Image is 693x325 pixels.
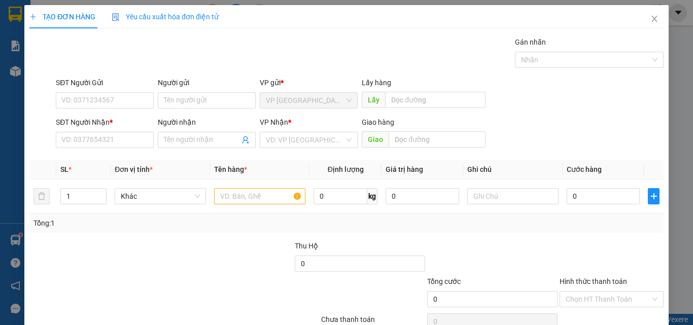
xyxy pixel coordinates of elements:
[427,277,461,285] span: Tổng cước
[214,188,305,204] input: VD: Bàn, Ghế
[362,131,389,148] span: Giao
[640,5,669,33] button: Close
[362,79,391,87] span: Lấy hàng
[33,218,268,229] div: Tổng: 1
[260,77,358,88] div: VP gửi
[650,15,659,23] span: close
[112,13,120,21] img: icon
[29,13,37,20] span: plus
[266,93,352,108] span: VP Sài Gòn
[241,136,250,144] span: user-add
[294,242,318,250] span: Thu Hộ
[389,131,485,148] input: Dọc đường
[467,188,559,204] input: Ghi Chú
[158,117,256,128] div: Người nhận
[567,165,602,173] span: Cước hàng
[362,92,385,108] span: Lấy
[463,160,563,179] th: Ghi chú
[385,92,485,108] input: Dọc đường
[260,118,288,126] span: VP Nhận
[29,13,95,21] span: TẠO ĐƠN HÀNG
[121,189,200,204] span: Khác
[648,188,660,204] button: plus
[386,188,459,204] input: 0
[648,192,659,200] span: plus
[327,165,363,173] span: Định lượng
[362,118,394,126] span: Giao hàng
[56,77,154,88] div: SĐT Người Gửi
[367,188,377,204] span: kg
[560,277,627,285] label: Hình thức thanh toán
[214,165,247,173] span: Tên hàng
[158,77,256,88] div: Người gửi
[115,165,153,173] span: Đơn vị tính
[33,188,50,204] button: delete
[515,38,546,46] label: Gán nhãn
[386,165,423,173] span: Giá trị hàng
[112,13,219,21] span: Yêu cầu xuất hóa đơn điện tử
[60,165,68,173] span: SL
[56,117,154,128] div: SĐT Người Nhận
